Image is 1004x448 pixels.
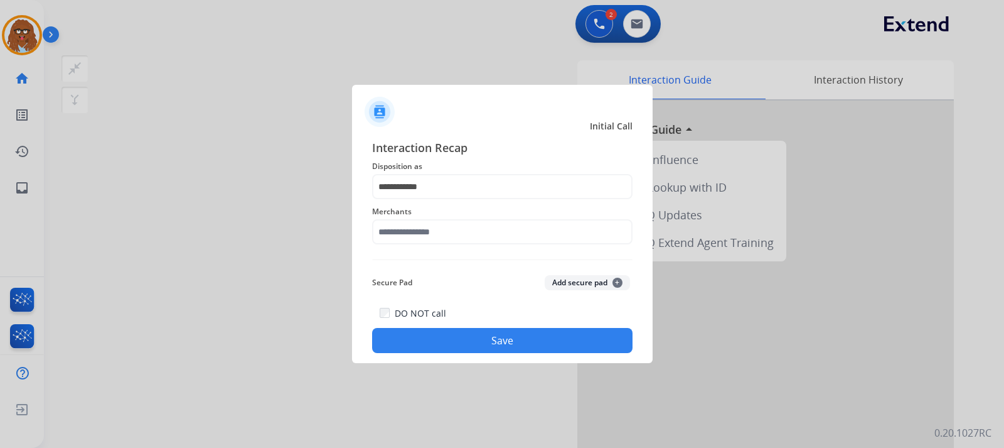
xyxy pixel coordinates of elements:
[372,159,633,174] span: Disposition as
[612,278,622,288] span: +
[372,275,412,290] span: Secure Pad
[934,425,991,440] p: 0.20.1027RC
[590,120,633,133] span: Initial Call
[372,139,633,159] span: Interaction Recap
[372,328,633,353] button: Save
[545,275,630,290] button: Add secure pad+
[395,307,446,320] label: DO NOT call
[372,204,633,219] span: Merchants
[372,260,633,260] img: contact-recap-line.svg
[365,97,395,127] img: contactIcon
